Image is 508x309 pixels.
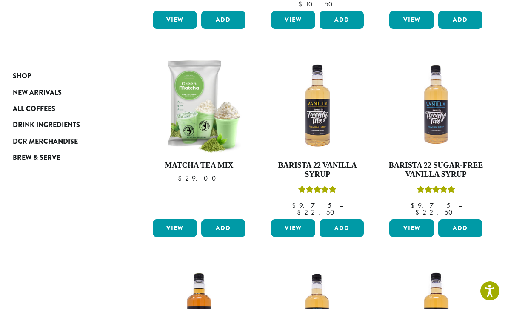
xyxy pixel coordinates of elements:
span: Brew & Serve [13,153,60,163]
a: Matcha Tea Mix $29.00 [151,57,248,216]
span: Drink Ingredients [13,120,80,130]
h4: Barista 22 Sugar-Free Vanilla Syrup [387,161,484,179]
a: DCR Merchandise [13,133,114,150]
bdi: 9.75 [411,201,450,210]
h4: Matcha Tea Mix [151,161,248,170]
a: View [389,219,434,237]
div: Rated 5.00 out of 5 [298,184,337,197]
div: Rated 5.00 out of 5 [417,184,455,197]
a: View [153,11,197,29]
a: View [389,11,434,29]
a: New Arrivals [13,84,114,100]
span: New Arrivals [13,88,62,98]
button: Add [201,219,245,237]
button: Add [438,219,482,237]
span: $ [411,201,418,210]
a: View [271,11,315,29]
bdi: 22.50 [297,208,338,217]
bdi: 9.75 [292,201,331,210]
a: Barista 22 Sugar-Free Vanilla SyrupRated 5.00 out of 5 [387,57,484,216]
a: View [271,219,315,237]
span: DCR Merchandise [13,136,78,147]
span: – [458,201,462,210]
button: Add [320,11,364,29]
span: $ [292,201,299,210]
img: VANILLA-300x300.png [269,57,366,154]
a: Barista 22 Vanilla SyrupRated 5.00 out of 5 [269,57,366,216]
a: All Coffees [13,101,114,117]
a: Shop [13,68,114,84]
img: Cool-Capp-Matcha-Tea-Mix-DP3525.png [150,57,247,154]
a: View [153,219,197,237]
span: $ [297,208,304,217]
span: $ [415,208,422,217]
a: Brew & Serve [13,150,114,166]
a: Drink Ingredients [13,117,114,133]
span: – [340,201,343,210]
h4: Barista 22 Vanilla Syrup [269,161,366,179]
button: Add [438,11,482,29]
img: SF-VANILLA-300x300.png [387,57,484,154]
button: Add [320,219,364,237]
bdi: 29.00 [178,174,220,183]
span: All Coffees [13,104,55,114]
bdi: 22.50 [415,208,457,217]
span: $ [178,174,185,183]
button: Add [201,11,245,29]
span: Shop [13,71,31,82]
